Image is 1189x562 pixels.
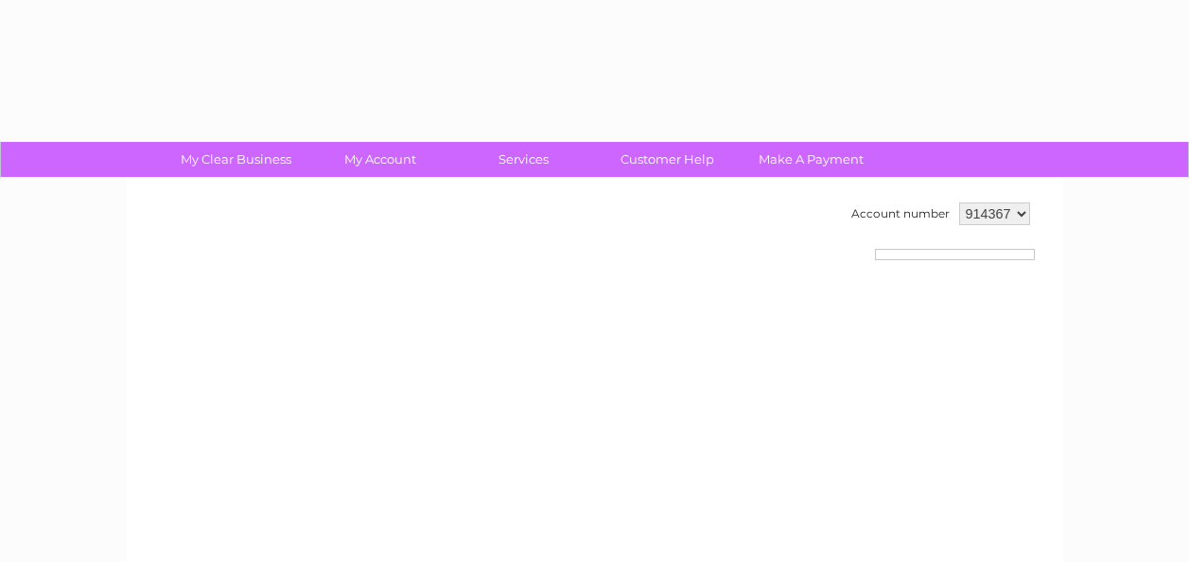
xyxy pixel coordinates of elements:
a: Make A Payment [733,142,889,177]
a: My Clear Business [158,142,314,177]
a: Services [446,142,602,177]
td: Account number [847,198,954,230]
a: My Account [302,142,458,177]
a: Customer Help [589,142,745,177]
